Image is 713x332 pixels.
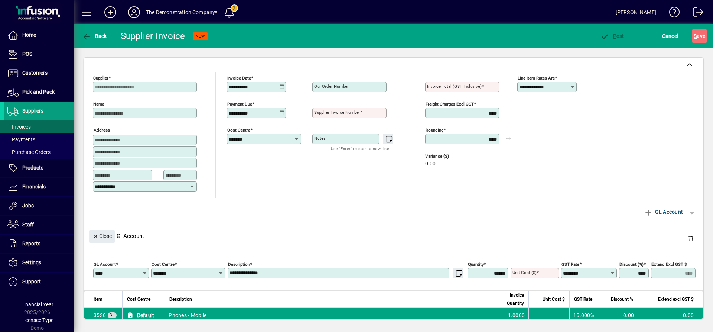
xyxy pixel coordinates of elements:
[314,110,360,115] mat-label: Supplier invoice number
[599,308,638,323] td: 0.00
[694,33,697,39] span: S
[4,159,74,177] a: Products
[22,260,41,265] span: Settings
[94,312,106,319] span: Phones - Mobile
[152,261,175,267] mat-label: Cost Centre
[94,295,102,303] span: Item
[4,45,74,64] a: POS
[4,216,74,234] a: Staff
[4,178,74,196] a: Financials
[21,302,53,307] span: Financial Year
[512,270,537,275] mat-label: Unit Cost ($)
[611,295,633,303] span: Discount %
[121,30,185,42] div: Supplier Invoice
[600,33,624,39] span: ost
[574,295,592,303] span: GST Rate
[169,295,192,303] span: Description
[92,230,112,242] span: Close
[662,30,678,42] span: Cancel
[93,101,104,107] mat-label: Name
[687,1,704,26] a: Logout
[227,128,250,133] mat-label: Cost Centre
[74,29,115,43] app-page-header-button: Back
[98,6,122,19] button: Add
[682,230,700,248] button: Delete
[658,295,694,303] span: Extend excl GST $
[651,261,687,267] mat-label: Extend excl GST $
[426,101,474,107] mat-label: Freight charges excl GST
[94,261,116,267] mat-label: GL Account
[89,230,115,243] button: Close
[4,197,74,215] a: Jobs
[22,89,55,95] span: Pick and Pack
[694,30,705,42] span: ave
[664,1,680,26] a: Knowledge Base
[227,101,252,107] mat-label: Payment due
[616,6,656,18] div: [PERSON_NAME]
[127,295,150,303] span: Cost Centre
[4,146,74,158] a: Purchase Orders
[4,120,74,133] a: Invoices
[4,64,74,83] a: Customers
[80,29,109,43] button: Back
[137,312,154,319] span: Default
[146,6,218,18] div: The Demonstration Company*
[84,222,703,249] div: Gl Account
[331,144,389,153] mat-hint: Use 'Enter' to start a new line
[314,84,349,89] mat-label: Our order number
[4,254,74,272] a: Settings
[4,273,74,291] a: Support
[22,165,43,171] span: Products
[518,75,555,81] mat-label: Line item rates are
[561,261,579,267] mat-label: GST rate
[427,84,482,89] mat-label: Invoice Total (GST inclusive)
[543,295,565,303] span: Unit Cost $
[569,308,599,323] td: 15.000%
[7,136,35,142] span: Payments
[682,235,700,242] app-page-header-button: Delete
[227,75,251,81] mat-label: Invoice date
[82,33,107,39] span: Back
[22,32,36,38] span: Home
[22,51,32,57] span: POS
[122,6,146,19] button: Profile
[692,29,707,43] button: Save
[22,278,41,284] span: Support
[425,161,436,167] span: 0.00
[22,70,48,76] span: Customers
[426,128,443,133] mat-label: Rounding
[499,308,528,323] td: 1.0000
[4,83,74,101] a: Pick and Pack
[425,154,470,159] span: Variance ($)
[93,75,108,81] mat-label: Supplier
[110,313,115,317] span: GL
[4,26,74,45] a: Home
[598,29,626,43] button: Post
[468,261,484,267] mat-label: Quantity
[196,34,205,39] span: NEW
[22,222,34,228] span: Staff
[7,124,31,130] span: Invoices
[228,261,250,267] mat-label: Description
[22,241,40,246] span: Reports
[22,108,43,114] span: Suppliers
[4,235,74,253] a: Reports
[660,29,680,43] button: Cancel
[22,203,34,209] span: Jobs
[165,308,499,323] td: Phones - Mobile
[613,33,616,39] span: P
[619,261,644,267] mat-label: Discount (%)
[638,308,703,323] td: 0.00
[21,317,53,323] span: Licensee Type
[88,232,117,239] app-page-header-button: Close
[4,133,74,146] a: Payments
[7,149,51,155] span: Purchase Orders
[314,136,326,141] mat-label: Notes
[504,291,524,307] span: Invoice Quantity
[22,184,46,190] span: Financials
